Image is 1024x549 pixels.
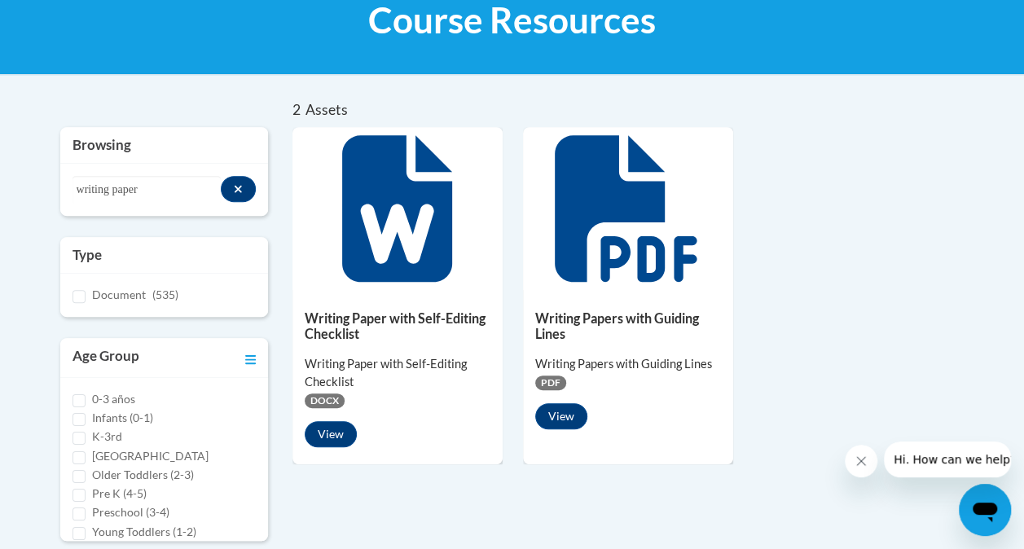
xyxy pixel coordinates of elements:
[92,503,169,521] label: Preschool (3-4)
[221,176,256,202] button: Search resources
[305,421,357,447] button: View
[959,484,1011,536] iframe: Button to launch messaging window
[245,346,256,369] a: Toggle collapse
[305,310,490,342] h5: Writing Paper with Self-Editing Checklist
[305,101,348,118] span: Assets
[92,288,146,301] span: Document
[845,445,877,477] iframe: Close message
[73,135,256,155] h3: Browsing
[92,447,209,465] label: [GEOGRAPHIC_DATA]
[535,403,587,429] button: View
[92,428,122,446] label: K-3rd
[92,409,153,427] label: Infants (0-1)
[92,390,135,408] label: 0-3 años
[305,355,490,391] div: Writing Paper with Self-Editing Checklist
[92,523,196,541] label: Young Toddlers (1-2)
[535,376,566,390] span: PDF
[884,441,1011,477] iframe: Message from company
[305,393,345,408] span: DOCX
[73,346,139,369] h3: Age Group
[535,355,721,373] div: Writing Papers with Guiding Lines
[535,310,721,342] h5: Writing Papers with Guiding Lines
[10,11,132,24] span: Hi. How can we help?
[292,101,301,118] span: 2
[92,485,147,503] label: Pre K (4-5)
[152,288,178,301] span: (535)
[73,245,256,265] h3: Type
[92,466,194,484] label: Older Toddlers (2-3)
[73,176,222,204] input: Search resources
